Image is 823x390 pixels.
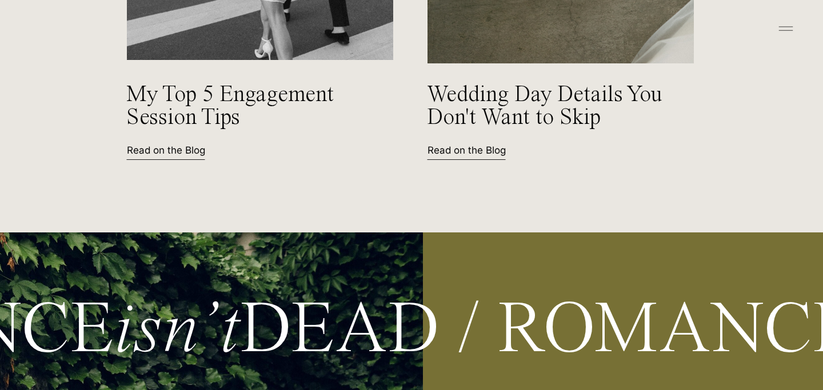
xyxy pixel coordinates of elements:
[127,143,227,155] a: Read on the Blog
[114,295,239,368] i: isn’t
[126,83,351,133] a: My Top 5 Engagement Session Tips
[428,143,528,155] a: Read on the Blog
[348,81,475,98] p: The approach
[166,121,657,344] h2: AN ARTFUL APPROACH YOUR MOST CHERISHED MOMENTS
[443,177,496,226] i: for
[427,83,675,142] a: Wedding Day Details You Don't Want to Skip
